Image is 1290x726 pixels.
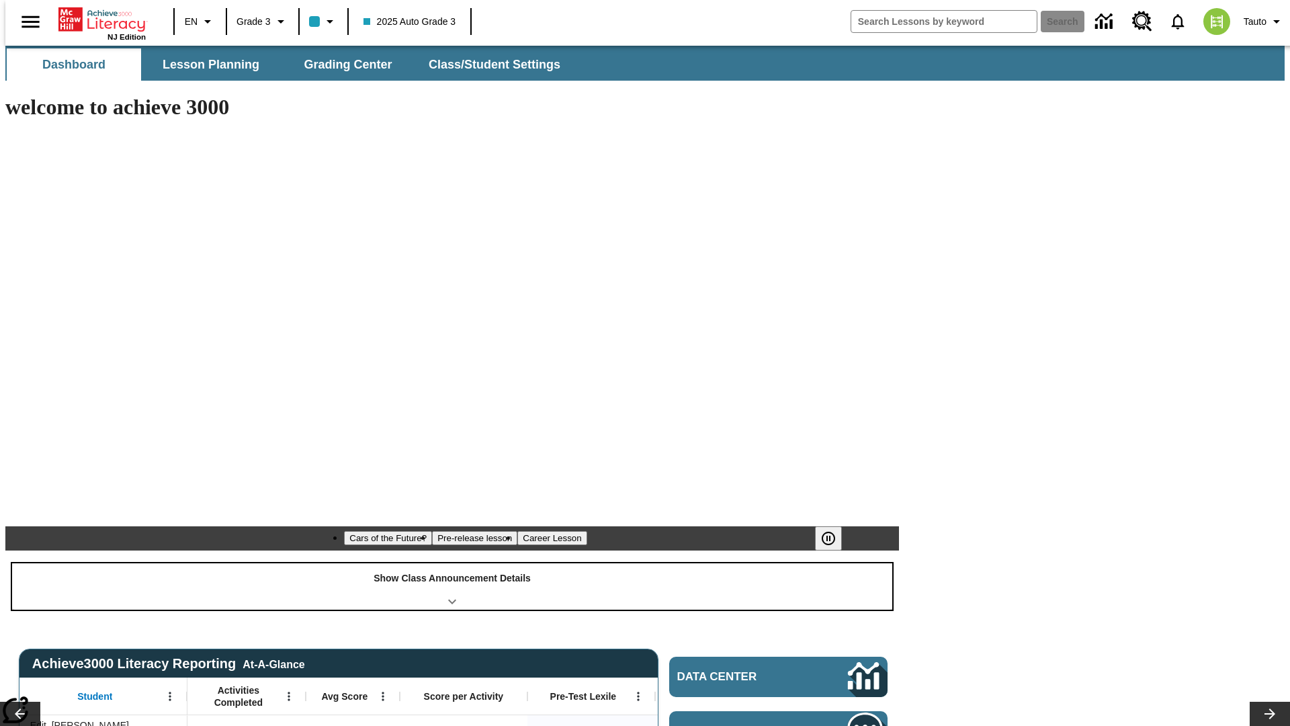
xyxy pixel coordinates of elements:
[1195,4,1238,39] button: Select a new avatar
[77,690,112,702] span: Student
[11,2,50,42] button: Open side menu
[231,9,294,34] button: Grade: Grade 3, Select a grade
[5,46,1285,81] div: SubNavbar
[669,657,888,697] a: Data Center
[236,15,271,29] span: Grade 3
[5,95,899,120] h1: welcome to achieve 3000
[628,686,648,707] button: Open Menu
[374,571,531,586] p: Show Class Announcement Details
[373,686,393,707] button: Open Menu
[107,33,146,41] span: NJ Edition
[144,48,278,81] button: Lesson Planning
[58,6,146,33] a: Home
[1087,3,1124,40] a: Data Center
[815,526,855,551] div: Pause
[517,531,587,545] button: Slide 3 Career Lesson
[851,11,1037,32] input: search field
[1203,8,1230,35] img: avatar image
[424,690,504,702] span: Score per Activity
[281,48,415,81] button: Grading Center
[194,684,283,709] span: Activities Completed
[5,48,572,81] div: SubNavbar
[32,656,305,672] span: Achieve3000 Literacy Reporting
[1124,3,1160,40] a: Resource Center, Will open in new tab
[58,5,146,41] div: Home
[185,15,198,29] span: EN
[7,48,141,81] button: Dashboard
[815,526,842,551] button: Pause
[344,531,432,545] button: Slide 1 Cars of the Future?
[1238,9,1290,34] button: Profile/Settings
[363,15,456,29] span: 2025 Auto Grade 3
[243,656,304,671] div: At-A-Glance
[12,563,892,610] div: Show Class Announcement Details
[179,9,222,34] button: Language: EN, Select a language
[418,48,571,81] button: Class/Student Settings
[432,531,517,545] button: Slide 2 Pre-release lesson
[279,686,299,707] button: Open Menu
[304,9,343,34] button: Class color is light blue. Change class color
[550,690,617,702] span: Pre-Test Lexile
[1160,4,1195,39] a: Notifications
[1250,702,1290,726] button: Lesson carousel, Next
[160,686,180,707] button: Open Menu
[321,690,368,702] span: Avg Score
[677,670,803,684] span: Data Center
[1244,15,1266,29] span: Tauto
